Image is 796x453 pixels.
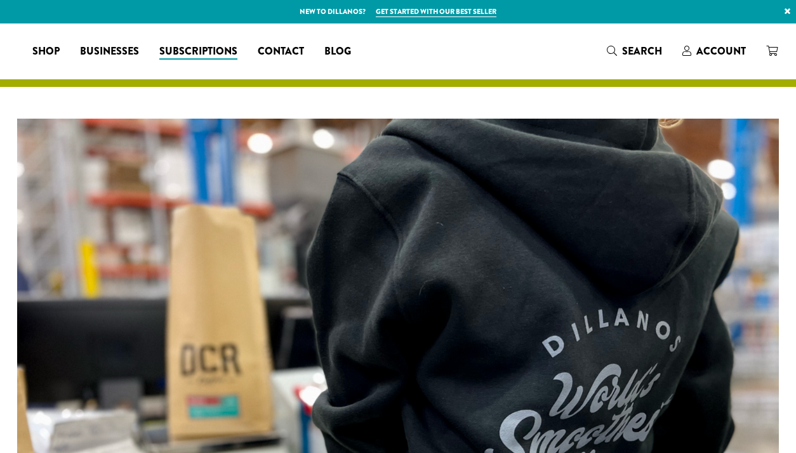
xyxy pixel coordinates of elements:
span: Blog [324,44,351,60]
a: Shop [22,41,70,62]
a: Search [597,41,672,62]
a: Get started with our best seller [376,6,496,17]
span: Shop [32,44,60,60]
span: Contact [258,44,304,60]
span: Search [622,44,662,58]
span: Account [696,44,746,58]
span: Businesses [80,44,139,60]
span: Subscriptions [159,44,237,60]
